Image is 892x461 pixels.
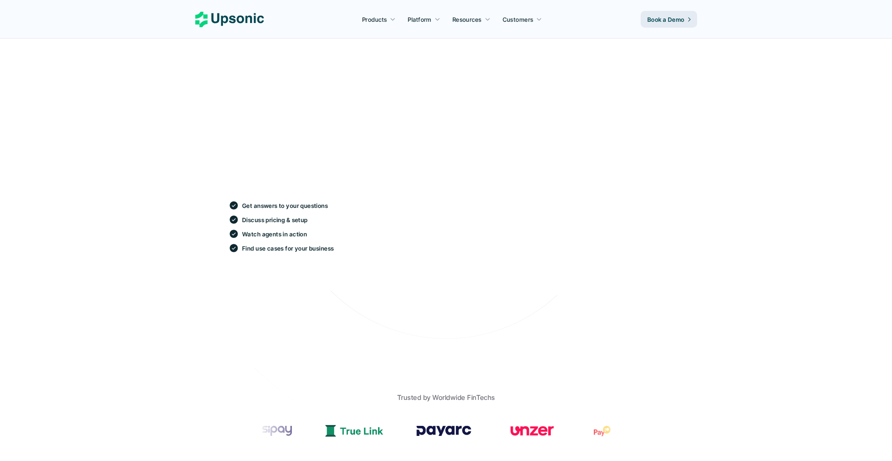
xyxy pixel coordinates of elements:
p: Book a Demo [647,15,685,24]
p: Platform [408,15,431,24]
p: Watch agents in action [242,230,307,238]
p: Find use cases for your business [242,244,334,253]
a: Products [357,12,401,27]
p: Discuss pricing & setup [242,215,308,224]
p: Products [362,15,387,24]
h2: Turn repetitive onboarding, payments, and compliance workflows into fully automated AI agent proc... [225,265,382,313]
p: Resources [452,15,482,24]
p: Get answers to your questions [242,201,328,210]
a: Book a Demo [641,11,697,28]
p: Customers [503,15,534,24]
p: Trusted by Worldwide FinTechs [397,392,495,404]
h1: Book a 30 min demo [225,131,382,191]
